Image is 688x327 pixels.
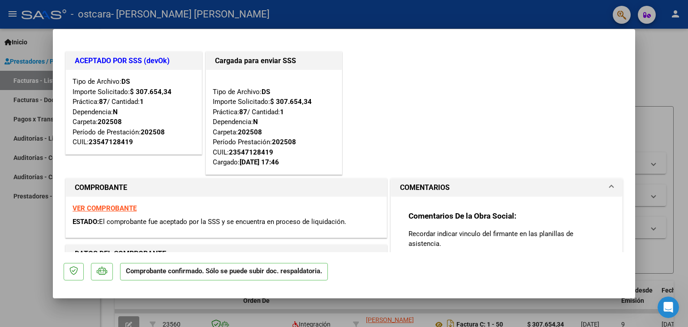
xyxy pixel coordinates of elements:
h1: ACEPTADO POR SSS (devOk) [75,56,193,66]
strong: 1 [140,98,144,106]
div: Tipo de Archivo: Importe Solicitado: Práctica: / Cantidad: Dependencia: Carpeta: Período de Prest... [73,77,195,147]
strong: DS [262,88,270,96]
strong: 202508 [238,128,262,136]
div: COMENTARIOS [391,197,622,289]
strong: 202508 [98,118,122,126]
mat-expansion-panel-header: COMENTARIOS [391,179,622,197]
iframe: Intercom live chat [658,297,679,318]
strong: N [113,108,118,116]
p: Recordar indicar vinculo del firmante en las planillas de asistencia. [408,229,605,249]
strong: DS [121,77,130,86]
strong: $ 307.654,34 [130,88,172,96]
h1: Cargada para enviar SSS [215,56,333,66]
strong: DATOS DEL COMPROBANTE [75,250,166,258]
div: 23547128419 [89,137,133,147]
strong: 202508 [272,138,296,146]
strong: 202508 [141,128,165,136]
span: El comprobante fue aceptado por la SSS y se encuentra en proceso de liquidación. [99,218,346,226]
strong: 1 [280,108,284,116]
a: VER COMPROBANTE [73,204,137,212]
h1: COMENTARIOS [400,182,450,193]
span: ESTADO: [73,218,99,226]
div: 23547128419 [229,147,273,158]
strong: 87 [239,108,247,116]
p: Comprobante confirmado. Sólo se puede subir doc. respaldatoria. [120,263,328,280]
strong: COMPROBANTE [75,183,127,192]
div: Tipo de Archivo: Importe Solicitado: Práctica: / Cantidad: Dependencia: Carpeta: Período Prestaci... [213,77,335,168]
strong: Comentarios De la Obra Social: [408,211,516,220]
strong: N [253,118,258,126]
strong: $ 307.654,34 [270,98,312,106]
strong: 87 [99,98,107,106]
strong: [DATE] 17:46 [240,158,279,166]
